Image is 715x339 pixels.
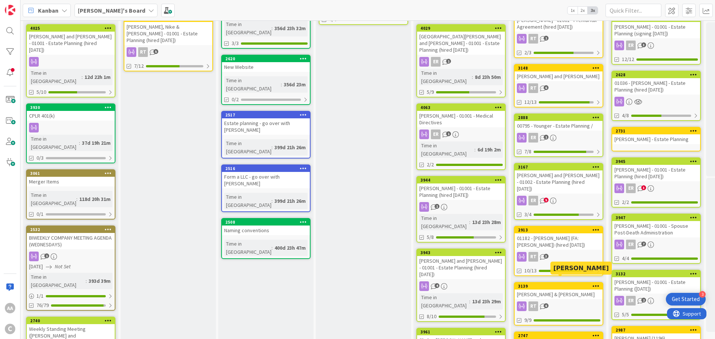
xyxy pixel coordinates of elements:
div: RT [528,34,538,44]
span: 10/13 [524,267,537,275]
span: 4/4 [622,255,629,262]
div: 3943 [420,250,505,255]
div: 3132[PERSON_NAME] - 01001 - Estate Planning ([DATE]) [612,271,700,294]
div: 399d 21h 26m [273,197,308,205]
div: [PERSON_NAME] - 01001 - Estate Planning (hired [DATE]) [612,165,700,181]
span: 0/1 [36,210,44,218]
div: ER [431,129,441,139]
div: RT [528,252,538,262]
div: 3148[PERSON_NAME] and [PERSON_NAME] [515,65,603,81]
div: 3167 [518,164,603,170]
div: 393d 39m [87,277,112,285]
div: 2517 [225,112,310,118]
div: 2620 [222,55,310,62]
input: Quick Filter... [606,4,661,17]
div: 2532 [30,227,115,232]
span: 7/8 [524,148,531,156]
div: 3943 [417,249,505,256]
span: : [271,24,273,32]
div: 2508 [225,220,310,225]
div: Merger Items [27,177,115,186]
div: 3945 [616,159,700,164]
div: CPLR 401(k) [27,111,115,121]
div: Time in [GEOGRAPHIC_DATA] [224,20,271,36]
div: 3 [699,291,706,298]
div: ER [626,183,636,193]
span: : [469,297,470,306]
div: 3139 [515,283,603,290]
a: 3061Merger ItemsTime in [GEOGRAPHIC_DATA]:118d 20h 31m0/1 [26,169,115,220]
div: 4025 [27,25,115,32]
div: 2508Naming conventions [222,219,310,235]
span: 76/79 [36,301,49,309]
span: Kanban [38,6,58,15]
span: 5 [153,49,158,54]
div: Get Started [672,295,700,303]
div: [PERSON_NAME] & [PERSON_NAME] [515,290,603,299]
a: 3148[PERSON_NAME] and [PERSON_NAME]RT12/13 [514,64,603,108]
span: 5/5 [622,311,629,319]
div: 2508 [222,219,310,226]
a: 262801036 - [PERSON_NAME] - Estate Planning (hired [DATE])4/8 [611,71,701,121]
a: 4029[GEOGRAPHIC_DATA][PERSON_NAME] and [PERSON_NAME] - 01001 - Estate Planning (hired [DATE])ERTi... [416,24,506,97]
div: ER [626,41,636,50]
div: 4063 [417,104,505,111]
span: 3 [641,42,646,47]
a: 2731[PERSON_NAME] - Estate Planning [611,127,701,151]
div: 288800795 - Younger - Estate Planning / [515,114,603,131]
span: 12/12 [622,55,634,63]
div: 3961 [420,329,505,335]
div: 3088[PERSON_NAME] - 01001 - Estate Planning (signing [DATE]) [612,15,700,38]
div: Time in [GEOGRAPHIC_DATA] [224,76,281,93]
div: 399d 21h 26m [273,143,308,151]
span: 6 [544,85,549,90]
span: 4/8 [622,112,629,119]
div: ER [528,133,538,143]
span: 8/10 [427,313,436,320]
div: 2888 [518,115,603,120]
div: 6d 19h 2m [476,145,503,154]
div: 3944 [420,178,505,183]
span: 5/8 [427,233,434,241]
div: 118d 20h 31m [77,195,112,203]
div: 2516 [222,165,310,172]
div: [PERSON_NAME] - 01001 - Spouse Post-Death Administration [612,221,700,237]
div: 262801036 - [PERSON_NAME] - Estate Planning (hired [DATE]) [612,71,700,95]
div: C [5,324,15,334]
div: 2987 [616,327,700,333]
div: 2731[PERSON_NAME] - Estate Planning [612,128,700,144]
div: Time in [GEOGRAPHIC_DATA] [29,135,79,151]
div: ER [626,240,636,249]
div: 3139 [518,284,603,289]
span: : [76,195,77,203]
div: 2740 [30,318,115,323]
span: 1 [446,131,451,136]
div: 2516Form a LLC - go over with [PERSON_NAME] [222,165,310,188]
div: 3132 [616,271,700,276]
span: 1 [446,59,451,64]
div: 3148 [515,65,603,71]
span: 2/3 [524,49,531,57]
a: 288800795 - Younger - Estate Planning /ER7/8 [514,113,603,157]
a: 3944[PERSON_NAME] - 01001 - Estate Planning (hired [DATE])Time in [GEOGRAPHIC_DATA]:13d 23h 28m5/8 [416,176,506,243]
div: 2620 [225,56,310,61]
a: 2620New WebsiteTime in [GEOGRAPHIC_DATA]:356d 23m0/2 [221,55,311,105]
div: 3132 [612,271,700,277]
div: 2628 [616,72,700,77]
img: Visit kanbanzone.com [5,5,15,15]
span: : [271,143,273,151]
div: 3961 [417,329,505,335]
div: ER [515,196,603,205]
a: [PERSON_NAME] - 01001 - Premarital Agreement (hired [DATE])RT2/3 [514,8,603,58]
span: 1 / 1 [36,292,44,300]
span: : [469,218,470,226]
div: ER [417,129,505,139]
div: 2747 [515,332,603,339]
div: 3061 [27,170,115,177]
a: 3930CPLR 401(k)Time in [GEOGRAPHIC_DATA]:37d 19h 21m0/3 [26,103,115,163]
div: [PERSON_NAME] and [PERSON_NAME] [515,71,603,81]
div: Time in [GEOGRAPHIC_DATA] [419,141,474,158]
div: Naming conventions [222,226,310,235]
span: 3 [641,185,646,190]
div: 356d 23m [282,80,308,89]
